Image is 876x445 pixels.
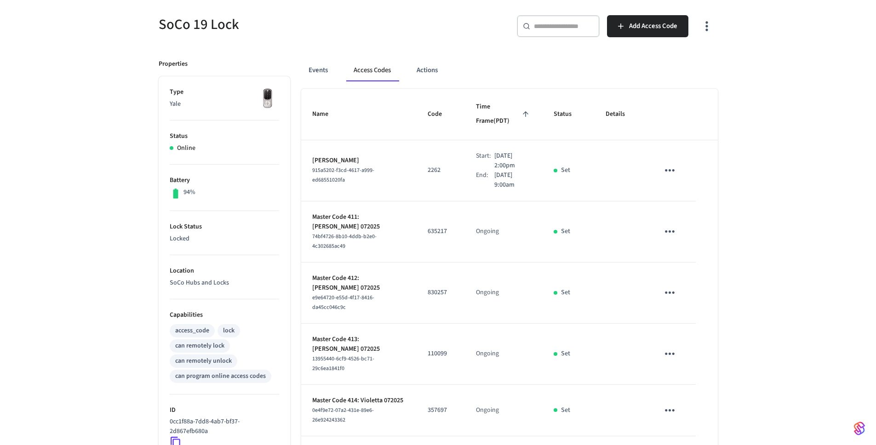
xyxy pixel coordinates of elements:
[428,165,454,175] p: 2262
[159,15,433,34] h5: SoCo 19 Lock
[301,59,718,81] div: ant example
[561,288,570,297] p: Set
[312,166,374,184] span: 915a5202-f3cd-4617-a999-ed68551020fa
[312,406,374,424] span: 0e4f9e72-07a2-431e-89e6-26e924243362
[312,274,406,293] p: Master Code 412: [PERSON_NAME] 072025
[170,176,279,185] p: Battery
[170,278,279,288] p: SoCo Hubs and Locks
[256,87,279,110] img: Yale Assure Touchscreen Wifi Smart Lock, Satin Nickel, Front
[175,371,266,381] div: can program online access codes
[428,107,454,121] span: Code
[301,59,335,81] button: Events
[170,266,279,276] p: Location
[170,310,279,320] p: Capabilities
[629,20,677,32] span: Add Access Code
[312,107,340,121] span: Name
[428,349,454,359] p: 110099
[312,335,406,354] p: Master Code 413: [PERSON_NAME] 072025
[476,171,494,190] div: End:
[409,59,445,81] button: Actions
[494,171,532,190] p: [DATE] 9:00am
[428,288,454,297] p: 830257
[854,421,865,436] img: SeamLogoGradient.69752ec5.svg
[170,417,275,436] p: 0cc1f88a-7dd8-4ab7-bf37-2d867efb680a
[465,385,543,436] td: Ongoing
[312,156,406,165] p: [PERSON_NAME]
[170,131,279,141] p: Status
[170,87,279,97] p: Type
[606,107,637,121] span: Details
[561,349,570,359] p: Set
[175,356,232,366] div: can remotely unlock
[554,107,584,121] span: Status
[312,396,406,405] p: Master Code 414: Violetta 072025
[175,341,224,351] div: can remotely lock
[428,227,454,236] p: 635217
[428,405,454,415] p: 357697
[223,326,235,336] div: lock
[170,405,279,415] p: ID
[170,99,279,109] p: Yale
[476,151,494,171] div: Start:
[465,262,543,324] td: Ongoing
[183,188,195,197] p: 94%
[159,59,188,69] p: Properties
[476,100,532,129] span: Time Frame(PDT)
[494,151,532,171] p: [DATE] 2:00pm
[175,326,209,336] div: access_code
[177,143,195,153] p: Online
[607,15,688,37] button: Add Access Code
[465,201,543,262] td: Ongoing
[561,405,570,415] p: Set
[312,294,374,311] span: e9e64720-e55d-4f17-8416-da45cc046c9c
[561,227,570,236] p: Set
[170,234,279,244] p: Locked
[312,233,377,250] span: 74bf4726-8b10-4ddb-b2e0-4c302685ac49
[312,355,374,372] span: 13955440-6cf9-4526-bc71-29c6ea1841f0
[170,222,279,232] p: Lock Status
[312,212,406,232] p: Master Code 411: [PERSON_NAME] 072025
[346,59,398,81] button: Access Codes
[561,165,570,175] p: Set
[465,324,543,385] td: Ongoing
